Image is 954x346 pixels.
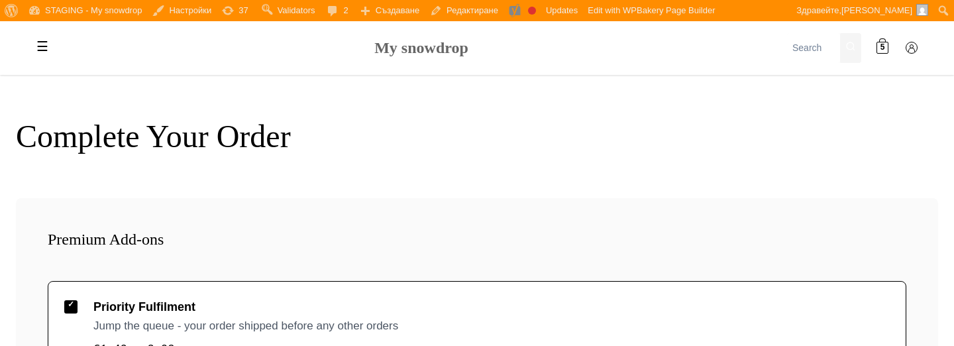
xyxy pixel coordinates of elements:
a: My snowdrop [374,39,468,56]
span: ✓ [68,300,74,308]
span: [PERSON_NAME] [841,5,912,15]
a: 5 [869,35,896,62]
label: Toggle mobile menu [29,34,56,60]
h3: Premium Add-ons [48,230,906,249]
input: Search [787,33,840,63]
h1: Complete Your Order [16,117,938,156]
span: 5 [880,42,885,54]
div: Priority Fulfilment [93,298,890,317]
div: Focus keyphrase not set [528,7,536,15]
div: Jump the queue - your order shipped before any other orders [93,316,890,334]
